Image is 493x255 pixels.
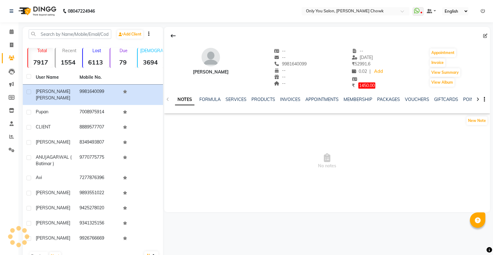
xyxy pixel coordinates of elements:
span: [PERSON_NAME] [36,95,70,101]
p: Lost [85,48,108,53]
a: INVOICES [280,97,300,102]
span: | [369,68,371,75]
a: SERVICES [226,97,246,102]
td: 9926766669 [76,231,120,246]
a: FORMULA [199,97,221,102]
button: View Album [430,78,454,87]
button: View Summary [430,68,460,77]
span: 1450.00 [358,82,375,89]
a: PRODUCTS [251,97,275,102]
span: ANUJ [36,154,47,160]
strong: 7917 [28,58,54,66]
span: ₹ [352,61,355,67]
p: Total [31,48,54,53]
span: [PERSON_NAME] [36,220,70,226]
td: 9770775775 [76,150,120,171]
button: Appointment [430,48,456,57]
td: 9425278020 [76,201,120,216]
span: [PERSON_NAME] [36,89,70,94]
a: VOUCHERS [405,97,429,102]
span: [PERSON_NAME] [36,190,70,195]
span: -- [352,48,364,54]
span: AGARWAL ( Batimar ) [36,154,71,166]
span: -- [274,74,286,80]
span: -- [274,48,286,54]
strong: 79 [110,58,136,66]
span: 52991.6 [352,61,370,67]
a: Add [373,67,384,76]
strong: 3694 [138,58,163,66]
strong: 6113 [83,58,108,66]
a: APPOINTMENTS [305,97,339,102]
span: 0.02 [352,69,367,74]
span: [PERSON_NAME] [36,235,70,241]
p: [DEMOGRAPHIC_DATA] [140,48,163,53]
span: -- [274,55,286,60]
td: 7008975914 [76,105,120,120]
span: pupan [36,109,48,115]
td: 9341325156 [76,216,120,231]
button: New Note [467,116,487,125]
td: 8349493807 [76,135,120,150]
span: [PERSON_NAME] [36,139,70,145]
a: POINTS [463,97,479,102]
span: -- [274,81,286,86]
td: 9981640099 [76,85,120,105]
a: Add Client [117,30,143,39]
img: avatar [202,48,220,66]
span: [PERSON_NAME] [36,205,70,211]
td: 9893551022 [76,186,120,201]
div: Back to Client [167,30,180,42]
a: NOTES [175,94,194,105]
a: MEMBERSHIP [344,97,372,102]
span: 9981640099 [274,61,307,67]
span: CLIENT [36,124,51,130]
span: No notes [164,131,490,192]
div: [PERSON_NAME] [193,69,229,75]
strong: 1554 [55,58,81,66]
p: Due [112,48,136,53]
button: Invoice [430,58,445,67]
span: ₹ [352,83,355,88]
th: Mobile No. [76,70,120,85]
span: -- [274,68,286,73]
a: GIFTCARDS [434,97,458,102]
span: [DATE] [352,55,373,60]
td: 7277876396 [76,171,120,186]
b: 08047224946 [68,2,95,20]
input: Search by Name/Mobile/Email/Code [29,29,111,39]
th: User Name [32,70,76,85]
span: avi [36,175,42,180]
a: PACKAGES [377,97,400,102]
td: 8889577707 [76,120,120,135]
img: logo [16,2,58,20]
p: Recent [58,48,81,53]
